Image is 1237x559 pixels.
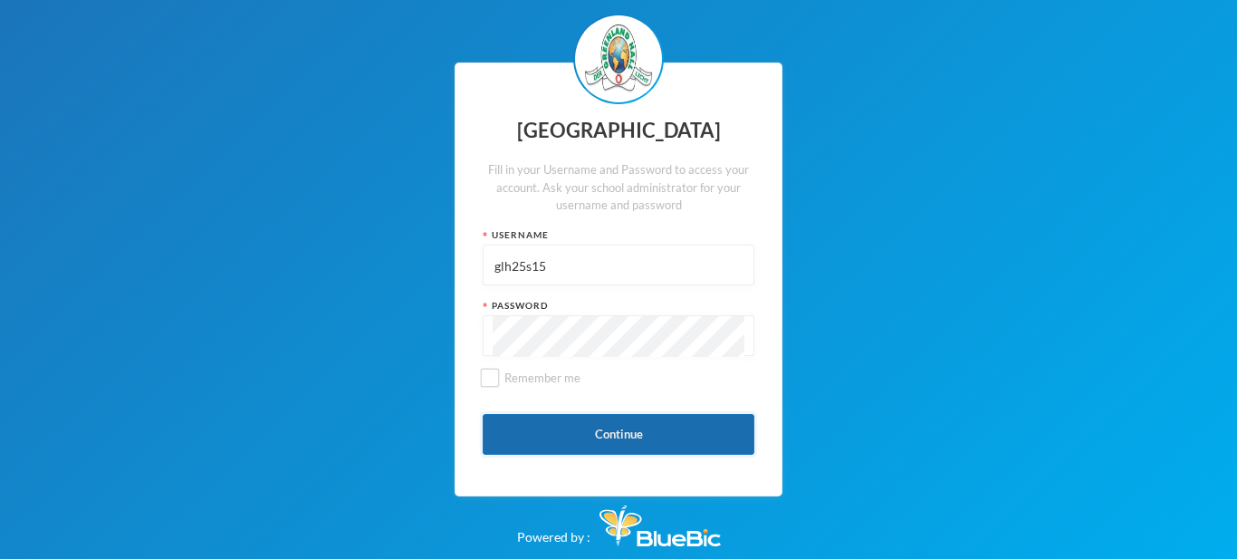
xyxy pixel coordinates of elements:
div: [GEOGRAPHIC_DATA] [483,113,754,149]
button: Continue [483,414,754,455]
span: Remember me [497,371,588,385]
div: Fill in your Username and Password to access your account. Ask your school administrator for your... [483,161,754,215]
div: Password [483,299,754,313]
div: Username [483,228,754,242]
img: Bluebic [599,506,721,546]
div: Powered by : [517,496,721,546]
